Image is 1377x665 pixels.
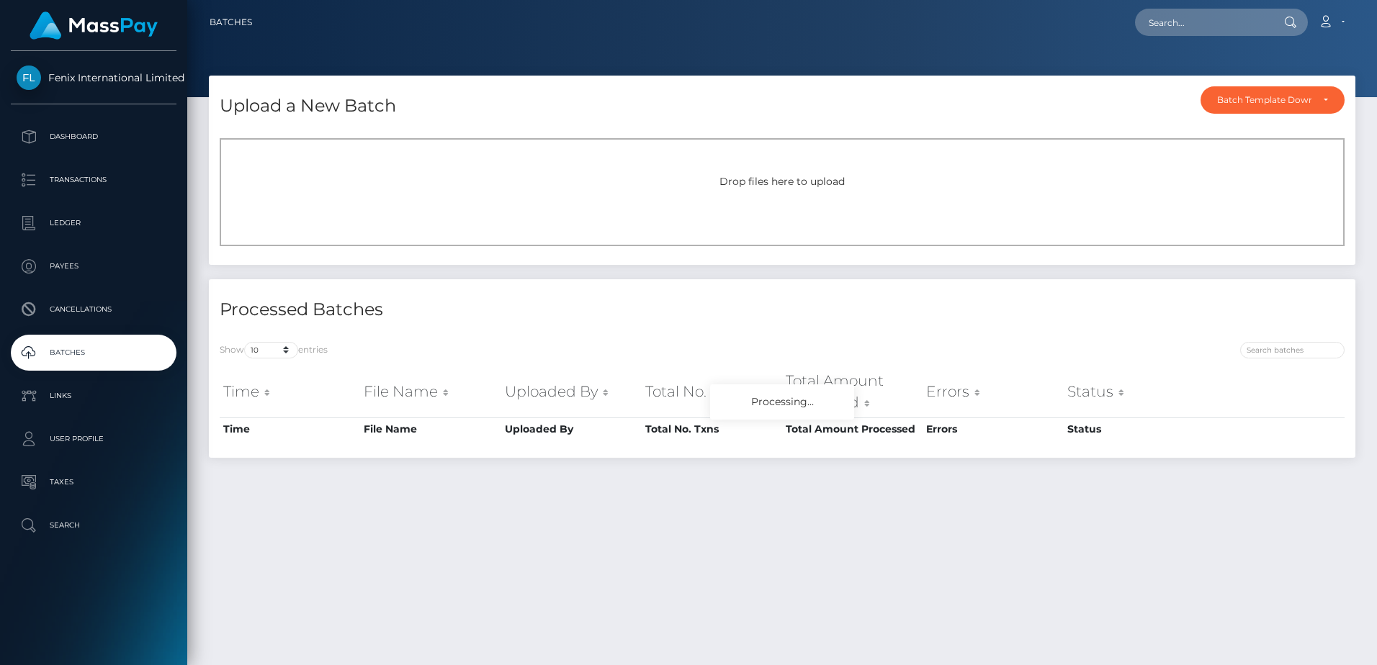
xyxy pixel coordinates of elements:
img: Fenix International Limited [17,65,41,90]
th: Status [1064,366,1204,417]
th: Time [220,417,360,440]
p: Payees [17,255,171,277]
p: Taxes [17,471,171,493]
p: Cancellations [17,299,171,320]
span: Fenix International Limited [11,71,176,84]
th: Status [1064,417,1204,440]
input: Search... [1135,9,1270,36]
div: Batch Template Download [1217,94,1311,106]
a: Taxes [11,464,176,500]
th: Total Amount Processed [782,417,923,440]
th: Total No. Txns [642,366,782,417]
p: Search [17,515,171,536]
a: Batches [11,335,176,371]
select: Showentries [244,342,298,358]
th: Errors [923,366,1063,417]
th: Time [220,366,360,417]
input: Search batches [1240,342,1345,358]
p: Transactions [17,169,171,191]
a: Links [11,378,176,414]
p: Links [17,385,171,407]
a: User Profile [11,421,176,457]
p: Dashboard [17,126,171,148]
p: Ledger [17,212,171,234]
a: Transactions [11,162,176,198]
th: Uploaded By [501,417,642,440]
th: File Name [360,366,501,417]
a: Cancellations [11,291,176,327]
p: Batches [17,342,171,363]
p: User Profile [17,428,171,450]
th: Total Amount Processed [782,366,923,417]
a: Ledger [11,205,176,241]
button: Batch Template Download [1201,86,1345,114]
label: Show entries [220,342,328,358]
a: Dashboard [11,119,176,155]
img: MassPay Logo [30,12,158,40]
a: Batches [210,7,252,37]
span: Drop files here to upload [719,175,845,188]
h4: Upload a New Batch [220,94,396,119]
th: File Name [360,417,501,440]
div: Processing... [710,384,854,420]
a: Search [11,507,176,543]
th: Errors [923,417,1063,440]
th: Uploaded By [501,366,642,417]
th: Total No. Txns [642,417,782,440]
h4: Processed Batches [220,297,771,322]
a: Payees [11,248,176,284]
